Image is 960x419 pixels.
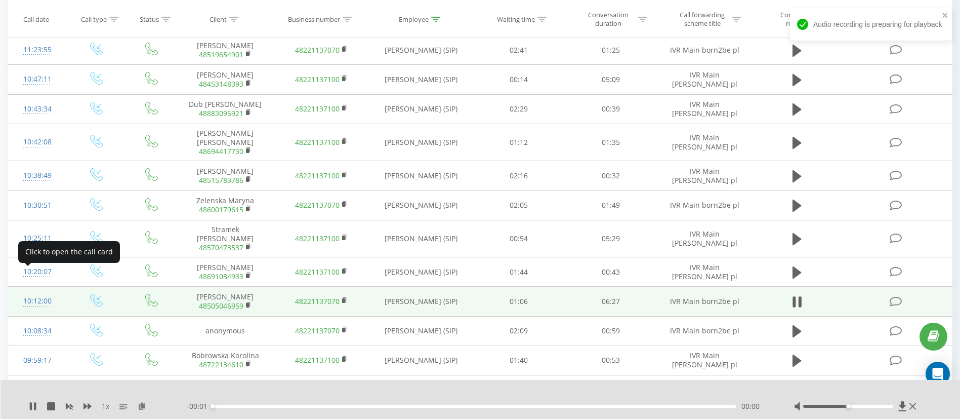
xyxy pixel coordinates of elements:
[473,287,565,316] td: 01:06
[473,316,565,346] td: 02:09
[18,69,57,89] div: 10:47:11
[178,287,273,316] td: [PERSON_NAME]
[178,161,273,191] td: [PERSON_NAME]
[790,8,952,41] div: Audio recording is preparing for playback
[565,346,657,375] td: 00:53
[199,50,243,59] a: 48519654901
[497,15,535,23] div: Waiting time
[473,65,565,94] td: 00:14
[657,346,753,375] td: IVR Main [PERSON_NAME] pl
[657,257,753,287] td: IVR Main [PERSON_NAME] pl
[369,346,473,375] td: [PERSON_NAME] (SIP)
[369,35,473,65] td: [PERSON_NAME] (SIP)
[565,161,657,191] td: 00:32
[187,401,213,411] span: - 00:01
[199,301,243,311] a: 48505046959
[18,241,120,263] div: Click to open the call card
[178,375,273,405] td: [PERSON_NAME]
[211,404,215,408] div: Accessibility label
[18,99,57,119] div: 10:43:34
[178,94,273,124] td: Dub [PERSON_NAME]
[846,404,850,408] div: Accessibility label
[199,243,243,252] a: 48570473537
[295,45,340,55] a: 48221137070
[473,257,565,287] td: 01:44
[178,257,273,287] td: [PERSON_NAME]
[178,124,273,161] td: [PERSON_NAME] [PERSON_NAME]
[565,287,657,316] td: 06:27
[18,321,57,341] div: 10:08:34
[199,108,243,118] a: 48883095921
[565,316,657,346] td: 00:59
[295,200,340,210] a: 48221137070
[178,220,273,257] td: Stramek [PERSON_NAME]
[369,375,473,405] td: [PERSON_NAME] (SIP)
[926,362,950,386] div: Open Intercom Messenger
[473,220,565,257] td: 00:54
[18,228,57,248] div: 10:25:11
[81,15,107,23] div: Call type
[199,272,243,281] a: 48691084933
[210,15,227,23] div: Client
[369,287,473,316] td: [PERSON_NAME] (SIP)
[102,401,109,411] span: 1 x
[199,146,243,156] a: 48694417730
[565,375,657,405] td: 04:50
[18,132,57,152] div: 10:42:08
[581,11,636,28] div: Conversation duration
[565,220,657,257] td: 05:29
[473,94,565,124] td: 02:29
[18,40,57,60] div: 11:23:55
[657,161,753,191] td: IVR Main [PERSON_NAME] pl
[473,375,565,405] td: 01:03
[369,191,473,220] td: [PERSON_NAME] (SIP)
[565,124,657,161] td: 01:35
[23,15,49,23] div: Call date
[657,375,753,405] td: IVR Main born2be pl
[295,74,340,84] a: 48221137100
[288,15,340,23] div: Business number
[295,296,340,306] a: 48221137070
[473,35,565,65] td: 02:41
[369,161,473,191] td: [PERSON_NAME] (SIP)
[199,205,243,214] a: 48600179615
[199,79,243,89] a: 48453148393
[657,65,753,94] td: IVR Main [PERSON_NAME] pl
[473,346,565,375] td: 01:40
[295,171,340,180] a: 48221137100
[178,346,273,375] td: Bobrowska Karolina
[369,220,473,257] td: [PERSON_NAME] (SIP)
[565,65,657,94] td: 05:09
[565,257,657,287] td: 00:43
[399,15,429,23] div: Employee
[199,175,243,185] a: 48515783786
[369,257,473,287] td: [PERSON_NAME] (SIP)
[565,35,657,65] td: 01:25
[295,355,340,365] a: 48221137100
[178,316,273,346] td: anonymous
[295,267,340,277] a: 48221137100
[199,360,243,369] a: 48722134610
[657,220,753,257] td: IVR Main [PERSON_NAME] pl
[675,11,729,28] div: Call forwarding scheme title
[369,124,473,161] td: [PERSON_NAME] (SIP)
[657,35,753,65] td: IVR Main born2be pl
[473,191,565,220] td: 02:05
[295,326,340,335] a: 48221137070
[178,191,273,220] td: Zelenska Maryna
[657,287,753,316] td: IVR Main born2be pl
[741,401,760,411] span: 00:00
[18,291,57,311] div: 10:12:00
[295,234,340,243] a: 48221137100
[657,191,753,220] td: IVR Main born2be pl
[657,94,753,124] td: IVR Main [PERSON_NAME] pl
[18,351,57,370] div: 09:59:17
[942,11,949,21] button: close
[18,166,57,185] div: 10:38:49
[18,262,57,282] div: 10:20:07
[140,15,159,23] div: Status
[369,65,473,94] td: [PERSON_NAME] (SIP)
[657,124,753,161] td: IVR Main [PERSON_NAME] pl
[18,196,57,215] div: 10:30:51
[295,104,340,113] a: 48221137100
